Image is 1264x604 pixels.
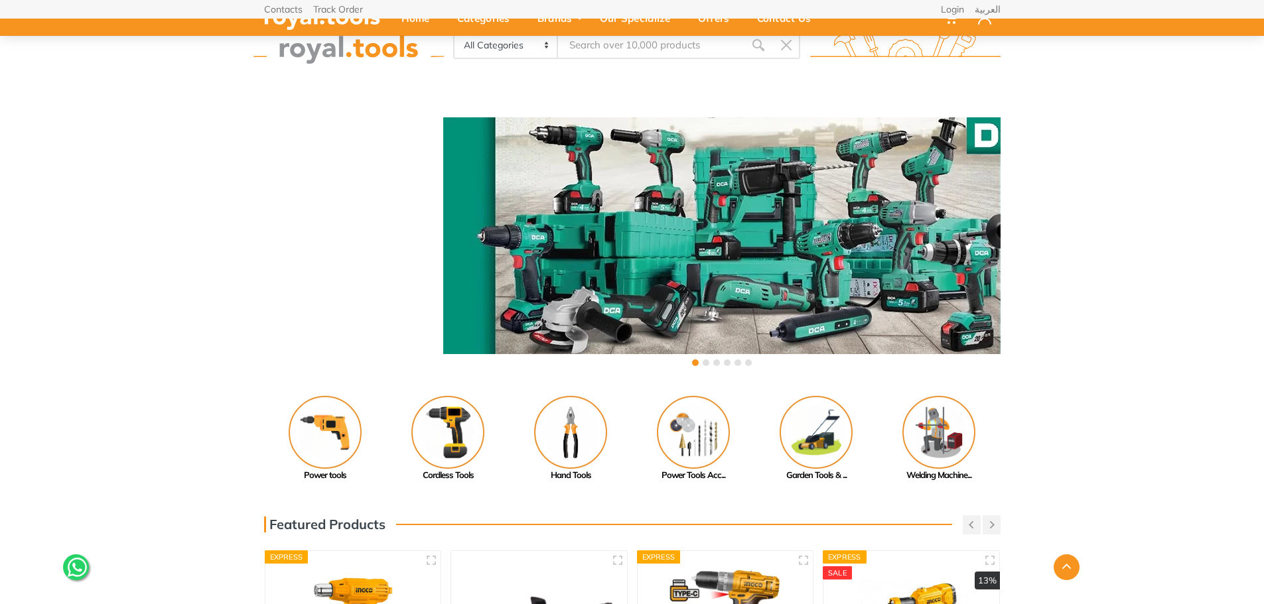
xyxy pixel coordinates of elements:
img: Royal - Power Tools Accessories [657,396,730,469]
a: Login [941,5,964,14]
input: Site search [558,31,744,59]
img: Royal - Cordless Tools [411,396,484,469]
a: Welding Machine... [878,396,1001,482]
img: royal.tools Logo [253,27,444,64]
a: Contacts [264,5,303,14]
img: royal.tools Logo [810,27,1001,64]
a: Hand Tools [510,396,632,482]
div: Hand Tools [510,469,632,482]
div: Express [823,550,867,564]
img: Royal - Power tools [289,396,362,469]
a: Garden Tools & ... [755,396,878,482]
div: Garden Tools & ... [755,469,878,482]
select: Category [455,32,559,58]
img: Royal - Hand Tools [534,396,607,469]
a: العربية [975,5,1001,14]
a: Power tools [264,396,387,482]
div: 13% [975,572,1000,590]
a: Track Order [313,5,363,14]
h3: Featured Products [264,516,386,532]
img: Royal - Garden Tools & Accessories [780,396,853,469]
div: Welding Machine... [878,469,1001,482]
img: Royal - Welding Machine & Tools [902,396,975,469]
a: Power Tools Acc... [632,396,755,482]
div: Power tools [264,469,387,482]
div: Express [265,550,309,564]
div: Express [637,550,681,564]
div: Cordless Tools [387,469,510,482]
div: Power Tools Acc... [632,469,755,482]
a: Cordless Tools [387,396,510,482]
